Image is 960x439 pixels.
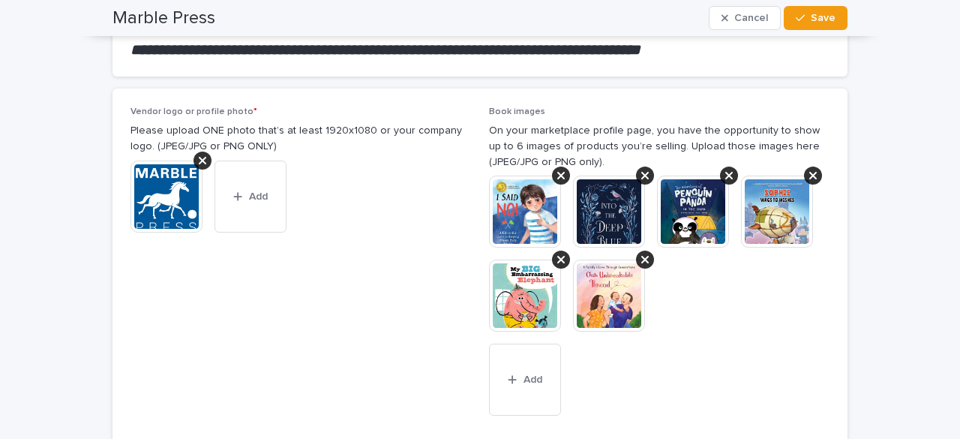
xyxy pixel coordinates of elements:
p: On your marketplace profile page, you have the opportunity to show up to 6 images of products you... [489,123,829,170]
button: Cancel [709,6,781,30]
span: Book images [489,107,545,116]
span: Save [811,13,835,23]
button: Add [489,344,561,416]
button: Add [214,161,286,233]
span: Cancel [734,13,768,23]
span: Add [249,191,268,202]
span: Add [523,374,542,385]
span: Vendor logo or profile photo [130,107,257,116]
button: Save [784,6,847,30]
h2: Marble Press [112,8,215,29]
p: Please upload ONE photo that’s at least 1920x1080 or your company logo. (JPEG/JPG or PNG ONLY) [130,123,471,155]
